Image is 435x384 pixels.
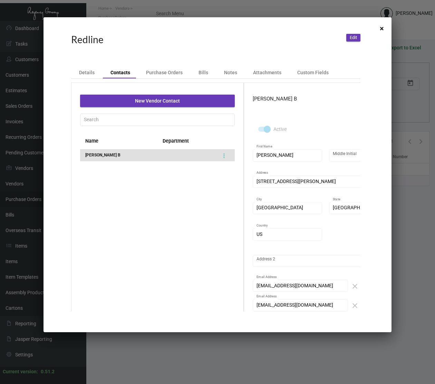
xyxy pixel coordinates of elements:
[350,35,357,40] span: Edit
[297,69,329,76] div: Custom Fields
[146,69,183,76] div: Purchase Orders
[135,98,180,104] span: New Vendor Contact
[224,69,237,76] div: Notes
[346,34,360,41] button: Edit
[253,95,297,103] h4: [PERSON_NAME] B
[351,282,359,290] mat-icon: close
[71,34,104,46] h2: Redline
[3,368,38,375] div: Current version:
[110,69,130,76] div: Contacts
[80,138,157,145] span: Name
[79,69,95,76] div: Details
[157,138,235,145] span: Department
[253,69,281,76] div: Attachments
[273,125,287,133] span: Active
[257,303,345,308] input: Email Address
[257,283,345,289] input: Email Address
[41,368,55,375] div: 0.51.2
[80,95,235,107] button: New Vendor Contact
[84,117,231,123] input: Search
[80,152,157,159] div: [PERSON_NAME] B
[351,301,359,310] mat-icon: close
[257,153,319,158] input: First Name
[199,69,208,76] div: Bills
